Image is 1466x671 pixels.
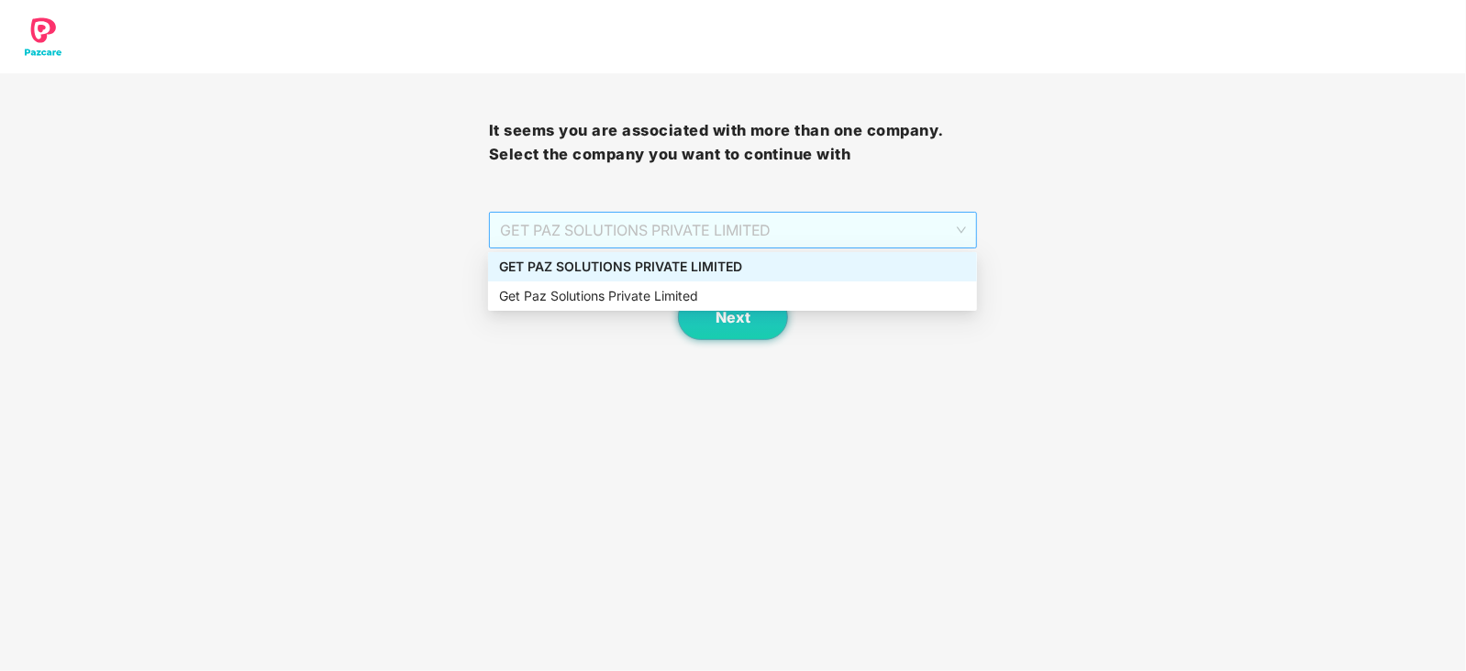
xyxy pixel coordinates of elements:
div: Get Paz Solutions Private Limited [499,286,966,306]
span: Next [716,309,750,326]
div: GET PAZ SOLUTIONS PRIVATE LIMITED [499,257,966,277]
div: GET PAZ SOLUTIONS PRIVATE LIMITED [488,252,977,281]
span: GET PAZ SOLUTIONS PRIVATE LIMITED [500,213,967,247]
div: Get Paz Solutions Private Limited [488,281,977,311]
button: Next [678,294,788,340]
h3: It seems you are associated with more than one company. Select the company you want to continue with [489,119,978,166]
